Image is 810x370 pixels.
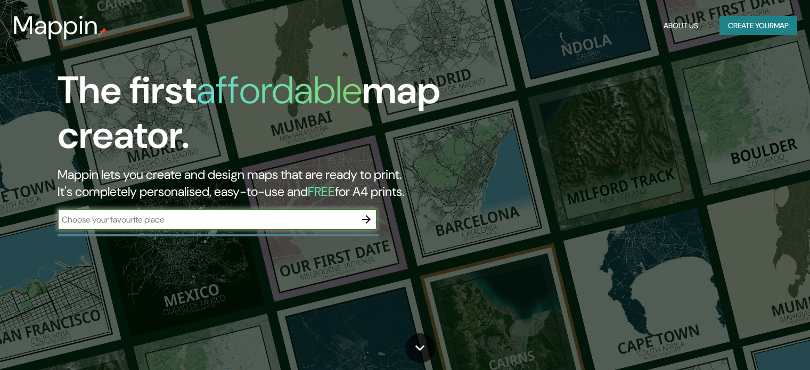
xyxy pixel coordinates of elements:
button: About Us [659,16,702,36]
input: Choose your favourite place [58,213,356,226]
h2: Mappin lets you create and design maps that are ready to print. It's completely personalised, eas... [58,166,463,200]
h5: FREE [308,183,335,200]
h1: The first map creator. [58,68,463,166]
img: mappin-pin [99,28,107,36]
h3: Mappin [13,11,99,40]
button: Create yourmap [719,16,797,36]
h1: affordable [197,65,362,115]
